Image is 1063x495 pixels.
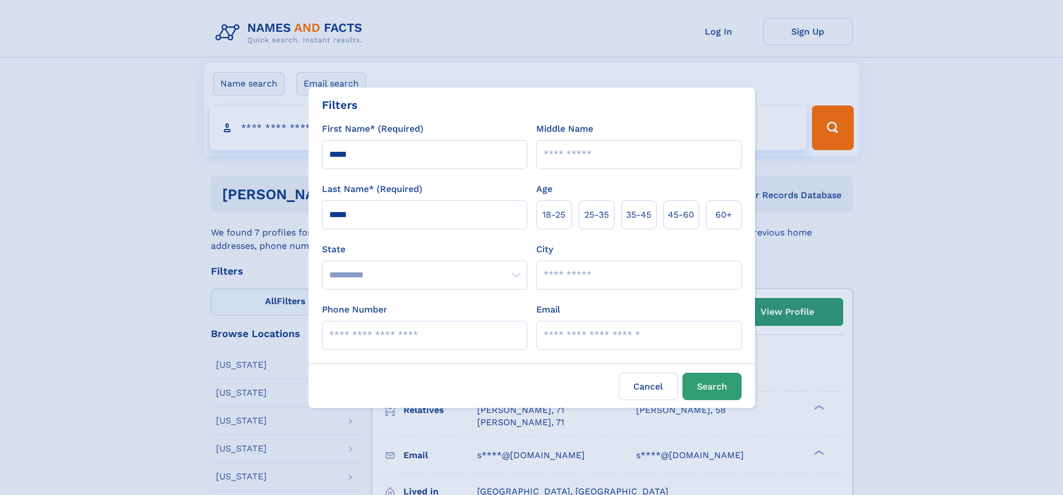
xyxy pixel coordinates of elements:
[619,373,678,400] label: Cancel
[536,243,553,256] label: City
[322,122,424,136] label: First Name* (Required)
[682,373,742,400] button: Search
[536,303,560,316] label: Email
[536,182,552,196] label: Age
[715,208,732,222] span: 60+
[584,208,609,222] span: 25‑35
[536,122,593,136] label: Middle Name
[322,182,422,196] label: Last Name* (Required)
[322,303,387,316] label: Phone Number
[626,208,651,222] span: 35‑45
[322,243,527,256] label: State
[542,208,565,222] span: 18‑25
[322,97,358,113] div: Filters
[668,208,694,222] span: 45‑60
